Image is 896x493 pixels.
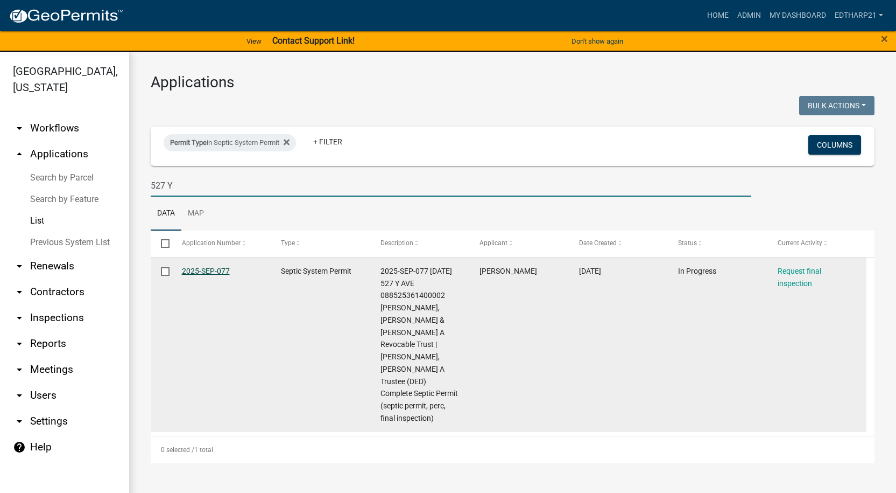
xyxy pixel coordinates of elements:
[151,73,874,92] h3: Applications
[13,260,26,273] i: arrow_drop_down
[765,5,830,26] a: My Dashboard
[668,231,767,256] datatable-header-cell: Status
[380,239,413,247] span: Description
[182,267,230,275] a: 2025-SEP-077
[170,138,207,147] span: Permit Type
[479,267,537,275] span: mcbeth
[778,267,821,288] a: Request final inspection
[281,239,295,247] span: Type
[370,231,469,256] datatable-header-cell: Description
[161,446,194,454] span: 0 selected /
[13,148,26,161] i: arrow_drop_up
[181,197,210,231] a: Map
[778,239,822,247] span: Current Activity
[272,36,355,46] strong: Contact Support Link!
[881,31,888,46] span: ×
[13,389,26,402] i: arrow_drop_down
[703,5,733,26] a: Home
[380,267,458,422] span: 2025-SEP-077 08/06/2025 527 Y AVE 088525361400002 Mc Beth, Stephen C & Carolyn A Revocable Trust ...
[151,231,171,256] datatable-header-cell: Select
[479,239,507,247] span: Applicant
[13,441,26,454] i: help
[13,363,26,376] i: arrow_drop_down
[164,134,296,151] div: in Septic System Permit
[469,231,569,256] datatable-header-cell: Applicant
[242,32,266,50] a: View
[808,135,861,155] button: Columns
[568,231,668,256] datatable-header-cell: Date Created
[151,175,751,197] input: Search for applications
[678,239,697,247] span: Status
[830,5,887,26] a: EdTharp21
[281,267,351,275] span: Septic System Permit
[305,132,351,151] a: + Filter
[151,197,181,231] a: Data
[767,231,866,256] datatable-header-cell: Current Activity
[733,5,765,26] a: Admin
[799,96,874,115] button: Bulk Actions
[13,337,26,350] i: arrow_drop_down
[579,239,617,247] span: Date Created
[13,286,26,298] i: arrow_drop_down
[579,267,601,275] span: 08/06/2025
[678,267,716,275] span: In Progress
[171,231,271,256] datatable-header-cell: Application Number
[13,415,26,428] i: arrow_drop_down
[151,436,874,463] div: 1 total
[182,239,241,247] span: Application Number
[13,311,26,324] i: arrow_drop_down
[271,231,370,256] datatable-header-cell: Type
[881,32,888,45] button: Close
[13,122,26,135] i: arrow_drop_down
[567,32,627,50] button: Don't show again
